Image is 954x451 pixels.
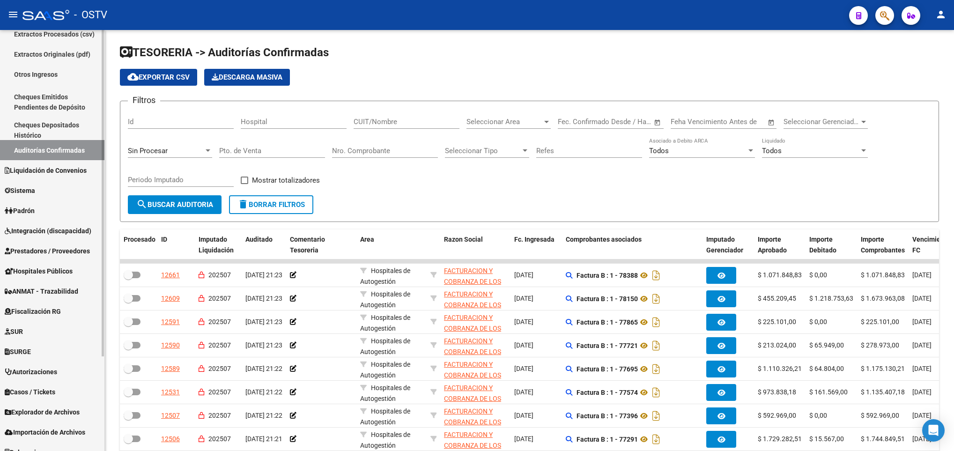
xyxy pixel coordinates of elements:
[286,229,356,260] datatable-header-cell: Comentario Tesoreria
[360,314,410,332] span: Hospitales de Autogestión
[128,94,160,107] h3: Filtros
[861,388,905,396] span: $ 1.135.407,18
[445,147,521,155] span: Seleccionar Tipo
[5,246,90,256] span: Prestadores / Proveedores
[577,342,638,349] strong: Factura B : 1 - 77721
[5,286,78,296] span: ANMAT - Trazabilidad
[237,199,249,210] mat-icon: delete
[758,435,802,443] span: $ 1.729.282,51
[703,229,754,260] datatable-header-cell: Imputado Gerenciador
[120,229,157,260] datatable-header-cell: Procesado
[806,229,857,260] datatable-header-cell: Importe Debitado
[809,341,844,349] span: $ 65.949,00
[466,118,542,126] span: Seleccionar Area
[758,365,802,372] span: $ 1.110.326,21
[161,434,180,444] div: 12506
[120,69,197,86] button: Exportar CSV
[577,318,638,326] strong: Factura B : 1 - 77865
[444,312,507,332] div: - 30715497456
[5,306,61,317] span: Fiscalización RG
[444,407,501,447] span: FACTURACION Y COBRANZA DE LOS EFECTORES PUBLICOS S.E.
[758,236,787,254] span: Importe Aprobado
[650,291,662,306] i: Descargar documento
[120,46,329,59] span: TESORERIA -> Auditorías Confirmadas
[5,206,35,216] span: Padrón
[809,435,844,443] span: $ 15.567,00
[912,271,932,279] span: [DATE]
[204,69,290,86] app-download-masive: Descarga masiva de comprobantes (adjuntos)
[127,73,190,81] span: Exportar CSV
[577,295,638,303] strong: Factura B : 1 - 78150
[577,365,638,373] strong: Factura B : 1 - 77695
[809,388,848,396] span: $ 161.569,00
[758,295,796,302] span: $ 455.209,45
[208,318,231,325] span: 202507
[360,337,410,355] span: Hospitales de Autogestión
[861,271,905,279] span: $ 1.071.848,83
[577,436,638,443] strong: Factura B : 1 - 77291
[861,435,905,443] span: $ 1.744.849,51
[229,195,313,214] button: Borrar Filtros
[440,229,510,260] datatable-header-cell: Razon Social
[195,229,242,260] datatable-header-cell: Imputado Liquidación
[444,236,483,243] span: Razon Social
[161,236,167,243] span: ID
[444,266,507,285] div: - 30715497456
[245,341,282,349] span: [DATE] 21:23
[514,271,533,279] span: [DATE]
[208,295,231,302] span: 202507
[208,271,231,279] span: 202507
[922,419,945,442] div: Open Intercom Messenger
[762,147,782,155] span: Todos
[208,388,231,396] span: 202507
[5,226,91,236] span: Integración (discapacidad)
[861,295,905,302] span: $ 1.673.963,08
[5,347,31,357] span: SURGE
[912,295,932,302] span: [DATE]
[514,295,533,302] span: [DATE]
[784,118,859,126] span: Seleccionar Gerenciador
[161,410,180,421] div: 12507
[758,318,796,325] span: $ 225.101,00
[861,236,905,254] span: Importe Comprobantes
[360,236,374,243] span: Area
[650,362,662,377] i: Descargar documento
[597,118,642,126] input: End date
[514,341,533,349] span: [DATE]
[912,365,932,372] span: [DATE]
[652,117,663,128] button: Open calendar
[857,229,909,260] datatable-header-cell: Importe Comprobantes
[577,412,638,420] strong: Factura B : 1 - 77396
[912,236,950,254] span: Vencimiento FC
[809,236,836,254] span: Importe Debitado
[245,318,282,325] span: [DATE] 21:23
[650,268,662,283] i: Descargar documento
[136,200,213,209] span: Buscar Auditoria
[127,71,139,82] mat-icon: cloud_download
[161,387,180,398] div: 12531
[208,341,231,349] span: 202507
[245,412,282,419] span: [DATE] 21:22
[128,195,222,214] button: Buscar Auditoria
[444,361,501,400] span: FACTURACION Y COBRANZA DE LOS EFECTORES PUBLICOS S.E.
[861,341,899,349] span: $ 278.973,00
[444,384,501,423] span: FACTURACION Y COBRANZA DE LOS EFECTORES PUBLICOS S.E.
[5,407,80,417] span: Explorador de Archivos
[809,295,853,302] span: $ 1.218.753,63
[809,412,827,419] span: $ 0,00
[5,185,35,196] span: Sistema
[242,229,286,260] datatable-header-cell: Auditado
[514,412,533,419] span: [DATE]
[360,267,410,285] span: Hospitales de Autogestión
[444,406,507,426] div: - 30715497456
[5,367,57,377] span: Autorizaciones
[444,289,507,309] div: - 30715497456
[444,359,507,379] div: - 30715497456
[208,365,231,372] span: 202507
[245,388,282,396] span: [DATE] 21:22
[912,388,932,396] span: [DATE]
[245,236,273,243] span: Auditado
[74,5,107,25] span: - OSTV
[252,175,320,186] span: Mostrar totalizadores
[514,365,533,372] span: [DATE]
